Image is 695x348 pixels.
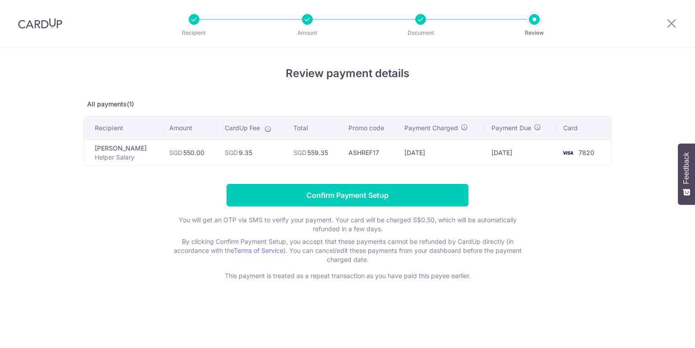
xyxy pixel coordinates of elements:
[682,152,690,184] span: Feedback
[387,28,454,37] p: Document
[286,116,341,140] th: Total
[559,147,577,158] img: <span class="translation_missing" title="translation missing: en.account_steps.new_confirm_form.b...
[491,124,531,133] span: Payment Due
[169,149,182,156] span: SGD
[341,140,397,165] td: ASHREF17
[227,184,468,206] input: Confirm Payment Setup
[84,140,162,165] td: [PERSON_NAME]
[341,116,397,140] th: Promo code
[678,143,695,205] button: Feedback - Show survey
[286,140,341,165] td: 559.35
[162,116,218,140] th: Amount
[274,28,341,37] p: Amount
[225,149,238,156] span: SGD
[83,100,612,109] p: All payments(1)
[218,140,286,165] td: 9.35
[161,28,227,37] p: Recipient
[293,149,306,156] span: SGD
[162,140,218,165] td: 550.00
[167,271,528,280] p: This payment is treated as a repeat transaction as you have paid this payee earlier.
[234,247,283,254] a: Terms of Service
[501,28,568,37] p: Review
[397,140,484,165] td: [DATE]
[579,149,594,156] span: 7820
[484,140,556,165] td: [DATE]
[83,65,612,82] h4: Review payment details
[18,18,62,29] img: CardUp
[225,124,260,133] span: CardUp Fee
[95,153,155,162] p: Helper Salary
[167,237,528,264] p: By clicking Confirm Payment Setup, you accept that these payments cannot be refunded by CardUp di...
[167,215,528,234] p: You will get an OTP via SMS to verify your payment. Your card will be charged S$0.50, which will ...
[556,116,611,140] th: Card
[84,116,162,140] th: Recipient
[404,124,458,133] span: Payment Charged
